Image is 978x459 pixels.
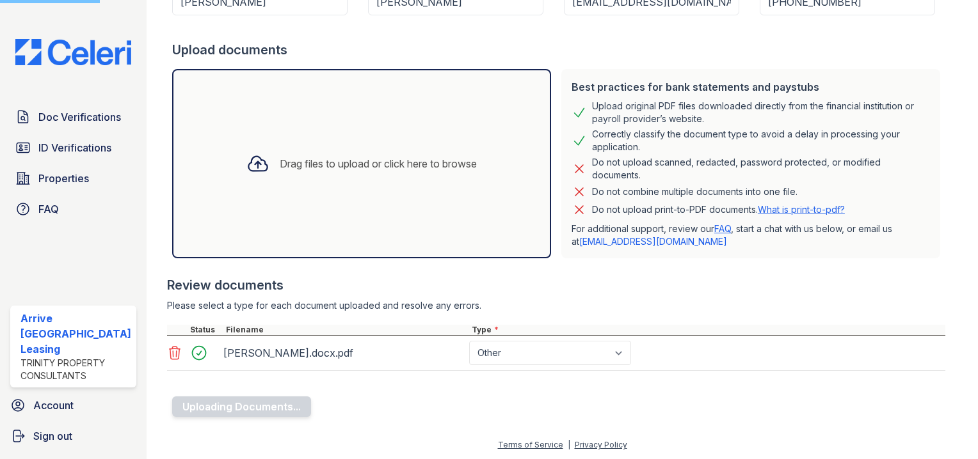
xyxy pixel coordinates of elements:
[20,357,131,382] div: Trinity Property Consultants
[223,343,464,363] div: [PERSON_NAME].docx.pdf
[10,166,136,191] a: Properties
[167,299,945,312] div: Please select a type for each document uploaded and resolve any errors.
[33,428,72,444] span: Sign out
[172,41,945,59] div: Upload documents
[38,171,89,186] span: Properties
[167,276,945,294] div: Review documents
[280,156,477,171] div: Drag files to upload or click here to browse
[592,184,798,199] div: Do not combine multiple documents into one file.
[20,311,131,357] div: Arrive [GEOGRAPHIC_DATA] Leasing
[10,135,136,160] a: ID Verifications
[5,393,141,418] a: Account
[188,325,223,335] div: Status
[172,396,311,417] button: Uploading Documents...
[714,223,731,234] a: FAQ
[498,440,563,449] a: Terms of Service
[575,440,627,449] a: Privacy Policy
[10,196,136,222] a: FAQ
[5,39,141,65] img: CE_Logo_Blue-a8612792a0a2168367f1c8372b55b34899dd931a85d93a1a3d3e32e68fde9ad4.png
[592,156,930,182] div: Do not upload scanned, redacted, password protected, or modified documents.
[10,104,136,130] a: Doc Verifications
[33,398,74,413] span: Account
[572,79,930,95] div: Best practices for bank statements and paystubs
[568,440,570,449] div: |
[572,222,930,248] p: For additional support, review our , start a chat with us below, or email us at
[592,128,930,153] div: Correctly classify the document type to avoid a delay in processing your application.
[592,100,930,125] div: Upload original PDF files downloaded directly from the financial institution or payroll provider’...
[38,109,121,125] span: Doc Verifications
[5,423,141,449] a: Sign out
[579,236,727,247] a: [EMAIL_ADDRESS][DOMAIN_NAME]
[38,201,59,217] span: FAQ
[592,203,845,216] p: Do not upload print-to-PDF documents.
[758,204,845,215] a: What is print-to-pdf?
[223,325,469,335] div: Filename
[469,325,945,335] div: Type
[38,140,111,155] span: ID Verifications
